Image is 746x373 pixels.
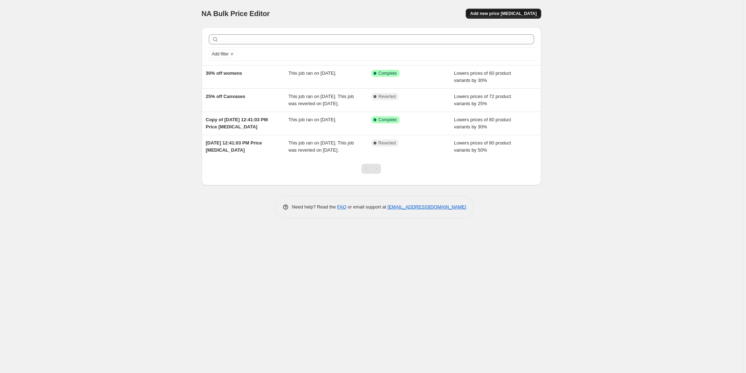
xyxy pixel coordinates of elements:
span: Lowers prices of 80 product variants by 50% [454,140,511,153]
span: 25% off Canvases [206,94,246,99]
span: Lowers prices of 72 product variants by 25% [454,94,511,106]
span: [DATE] 12:41:03 PM Price [MEDICAL_DATA] [206,140,262,153]
nav: Pagination [361,164,381,174]
span: Reverted [379,140,396,146]
a: FAQ [337,204,346,210]
span: Add new price [MEDICAL_DATA] [470,11,537,16]
span: Lowers prices of 80 product variants by 30% [454,117,511,129]
span: Lowers prices of 60 product variants by 30% [454,70,511,83]
button: Add filter [209,50,237,58]
span: 30% off womens [206,70,242,76]
span: Add filter [212,51,229,57]
span: Copy of [DATE] 12:41:03 PM Price [MEDICAL_DATA] [206,117,268,129]
span: Complete [379,70,397,76]
span: Need help? Read the [292,204,337,210]
span: NA Bulk Price Editor [202,10,270,18]
span: This job ran on [DATE]. This job was reverted on [DATE]. [288,94,354,106]
span: This job ran on [DATE]. [288,70,336,76]
span: or email support at [346,204,387,210]
span: Complete [379,117,397,123]
span: This job ran on [DATE]. This job was reverted on [DATE]. [288,140,354,153]
span: This job ran on [DATE]. [288,117,336,122]
span: Reverted [379,94,396,99]
a: [EMAIL_ADDRESS][DOMAIN_NAME] [387,204,466,210]
button: Add new price [MEDICAL_DATA] [466,9,541,19]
